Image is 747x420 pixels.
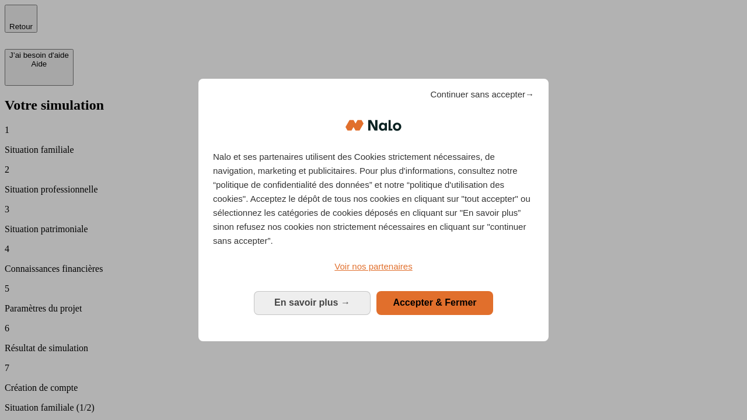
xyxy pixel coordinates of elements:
span: Accepter & Fermer [393,297,476,307]
div: Bienvenue chez Nalo Gestion du consentement [198,79,549,341]
p: Nalo et ses partenaires utilisent des Cookies strictement nécessaires, de navigation, marketing e... [213,150,534,248]
img: Logo [345,108,402,143]
span: Voir nos partenaires [334,261,412,271]
button: En savoir plus: Configurer vos consentements [254,291,371,314]
button: Accepter & Fermer: Accepter notre traitement des données et fermer [376,291,493,314]
a: Voir nos partenaires [213,260,534,274]
span: Continuer sans accepter→ [430,87,534,101]
span: En savoir plus → [274,297,350,307]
